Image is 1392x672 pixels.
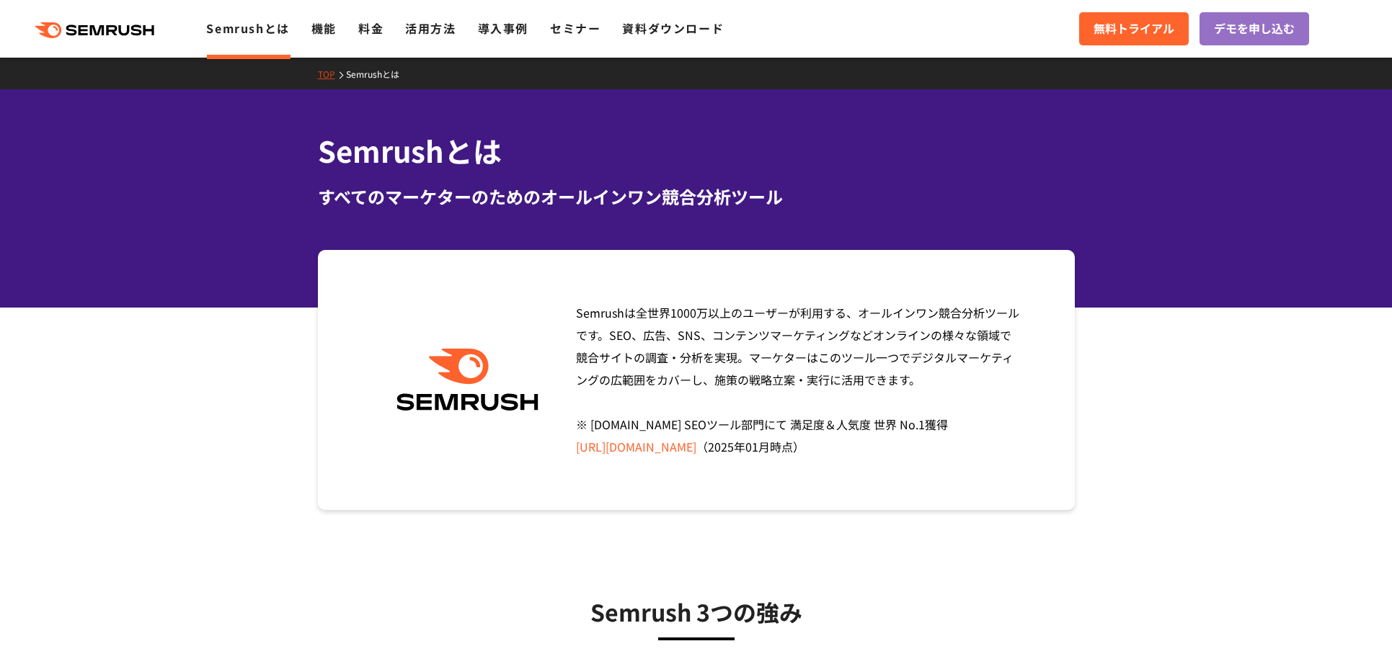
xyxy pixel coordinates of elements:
[318,68,346,80] a: TOP
[318,130,1075,172] h1: Semrushとは
[1079,12,1189,45] a: 無料トライアル
[576,304,1019,455] span: Semrushは全世界1000万以上のユーザーが利用する、オールインワン競合分析ツールです。SEO、広告、SNS、コンテンツマーケティングなどオンラインの様々な領域で競合サイトの調査・分析を実現...
[478,19,528,37] a: 導入事例
[550,19,600,37] a: セミナー
[1214,19,1295,38] span: デモを申し込む
[206,19,289,37] a: Semrushとは
[1200,12,1309,45] a: デモを申し込む
[311,19,337,37] a: 機能
[358,19,384,37] a: 料金
[576,438,696,455] a: [URL][DOMAIN_NAME]
[622,19,724,37] a: 資料ダウンロード
[1094,19,1174,38] span: 無料トライアル
[354,593,1039,630] h3: Semrush 3つの強み
[389,349,546,411] img: Semrush
[405,19,456,37] a: 活用方法
[318,184,1075,210] div: すべてのマーケターのためのオールインワン競合分析ツール
[346,68,410,80] a: Semrushとは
